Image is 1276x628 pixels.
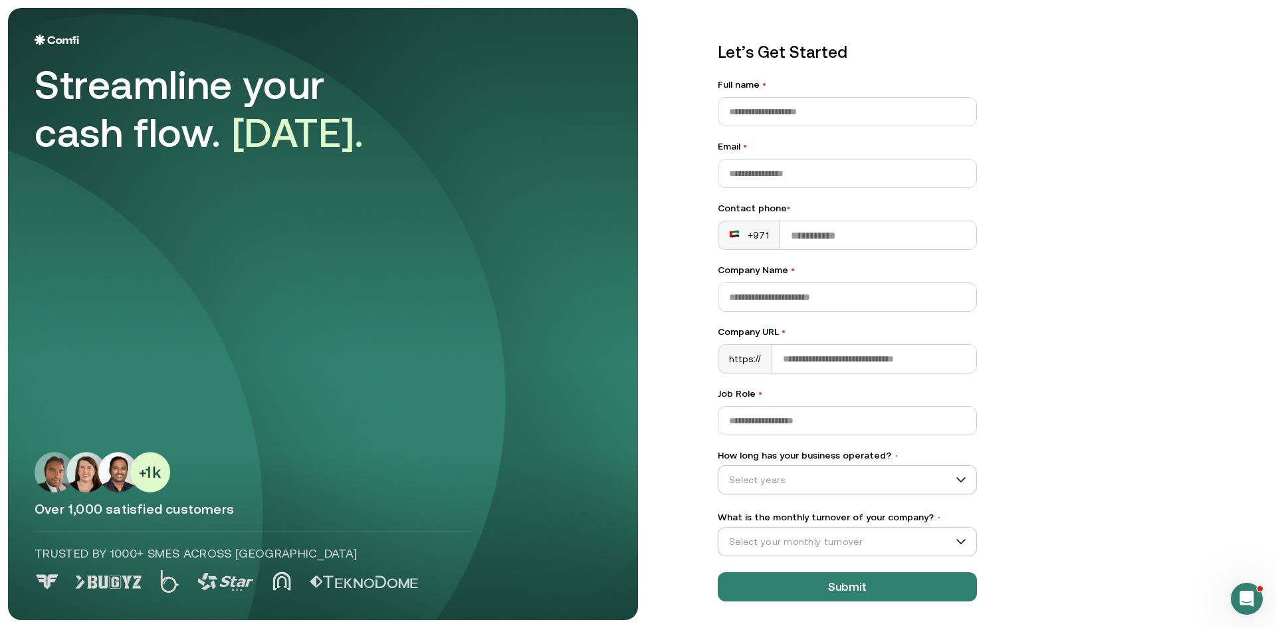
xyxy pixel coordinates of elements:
div: https:// [718,345,772,373]
div: Contact phone [718,201,977,215]
span: • [758,388,762,399]
label: Full name [718,78,977,92]
img: Logo 2 [160,570,179,593]
img: Logo 4 [272,572,291,591]
label: Company Name [718,263,977,277]
span: • [787,203,790,213]
span: • [791,264,795,275]
p: Let’s Get Started [718,41,977,64]
p: Over 1,000 satisfied customers [35,500,611,518]
span: • [743,141,747,152]
span: • [894,451,899,461]
div: +971 [729,229,769,242]
img: Logo 5 [310,576,418,589]
label: What is the monthly turnover of your company? [718,510,977,524]
img: Logo [35,35,79,45]
img: Logo 3 [197,573,254,591]
img: Logo 0 [35,574,60,589]
label: How long has your business operated? [718,449,977,463]
label: Company URL [718,325,977,339]
div: Streamline your cash flow. [35,61,407,157]
button: Submit [718,572,977,601]
span: • [762,79,766,90]
iframe: Intercom live chat [1231,583,1263,615]
p: Trusted by 1000+ SMEs across [GEOGRAPHIC_DATA] [35,545,473,562]
label: Job Role [718,387,977,401]
span: • [782,326,786,337]
img: Logo 1 [75,576,142,589]
label: Email [718,140,977,154]
span: • [936,513,942,522]
span: [DATE]. [232,110,364,156]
